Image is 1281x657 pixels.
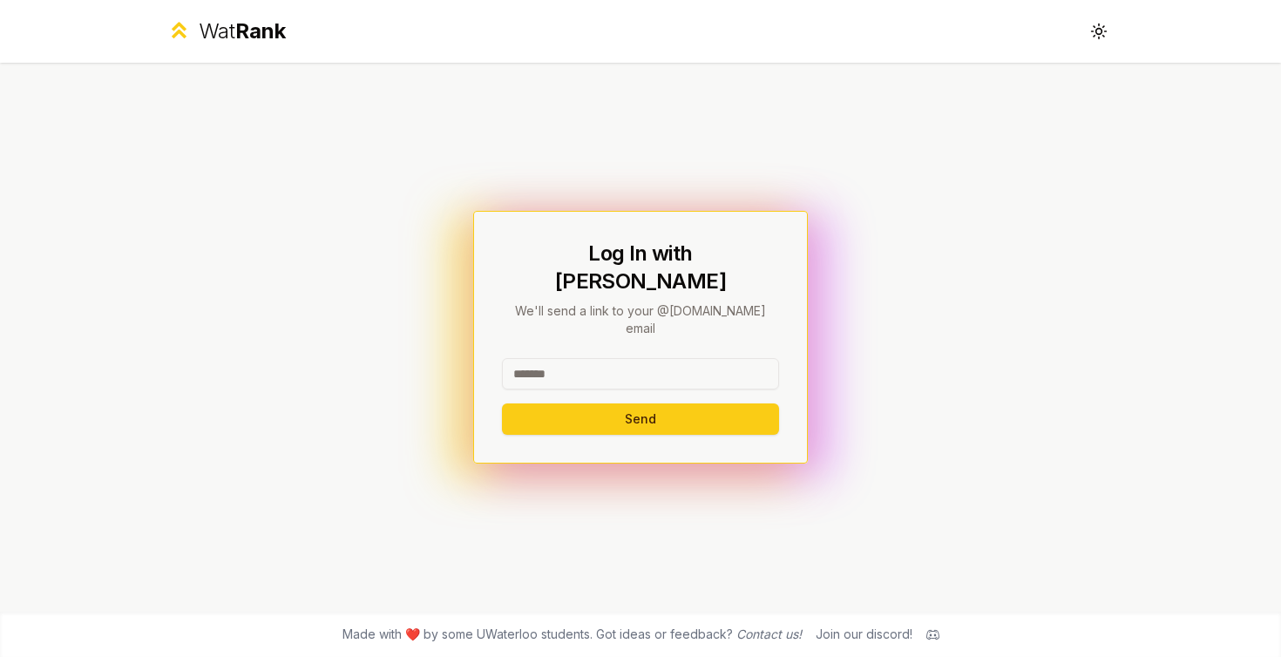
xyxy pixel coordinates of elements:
[342,626,802,643] span: Made with ❤️ by some UWaterloo students. Got ideas or feedback?
[166,17,286,45] a: WatRank
[502,240,779,295] h1: Log In with [PERSON_NAME]
[502,403,779,435] button: Send
[502,302,779,337] p: We'll send a link to your @[DOMAIN_NAME] email
[199,17,286,45] div: Wat
[816,626,912,643] div: Join our discord!
[235,18,286,44] span: Rank
[736,627,802,641] a: Contact us!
